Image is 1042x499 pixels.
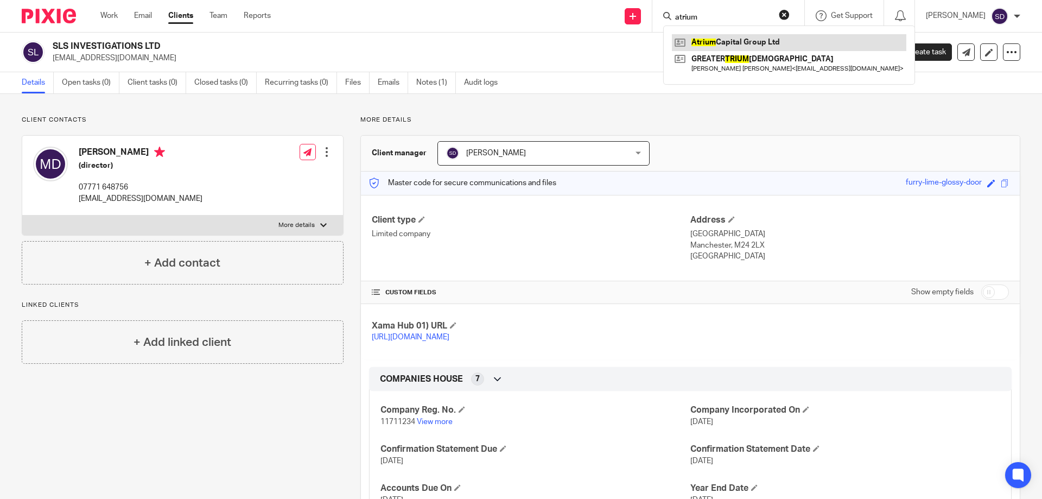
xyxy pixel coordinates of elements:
[690,214,1009,226] h4: Address
[22,9,76,23] img: Pixie
[464,72,506,93] a: Audit logs
[194,72,257,93] a: Closed tasks (0)
[360,116,1020,124] p: More details
[79,193,202,204] p: [EMAIL_ADDRESS][DOMAIN_NAME]
[690,251,1009,262] p: [GEOGRAPHIC_DATA]
[466,149,526,157] span: [PERSON_NAME]
[926,10,986,21] p: [PERSON_NAME]
[100,10,118,21] a: Work
[22,301,344,309] p: Linked clients
[906,177,982,190] div: furry-lime-glossy-door
[380,457,403,465] span: [DATE]
[265,72,337,93] a: Recurring tasks (0)
[209,10,227,21] a: Team
[690,229,1009,239] p: [GEOGRAPHIC_DATA]
[911,287,974,298] label: Show empty fields
[380,418,415,426] span: 11711234
[690,444,1000,455] h4: Confirmation Statement Date
[372,214,690,226] h4: Client type
[22,116,344,124] p: Client contacts
[128,72,186,93] a: Client tasks (0)
[154,147,165,157] i: Primary
[144,255,220,271] h4: + Add contact
[674,13,772,23] input: Search
[345,72,370,93] a: Files
[380,483,690,494] h4: Accounts Due On
[372,320,690,332] h4: Xama Hub 01) URL
[446,147,459,160] img: svg%3E
[369,178,556,188] p: Master code for secure communications and files
[991,8,1008,25] img: svg%3E
[779,9,790,20] button: Clear
[378,72,408,93] a: Emails
[22,41,45,64] img: svg%3E
[22,72,54,93] a: Details
[134,334,231,351] h4: + Add linked client
[475,374,480,384] span: 7
[79,147,202,160] h4: [PERSON_NAME]
[62,72,119,93] a: Open tasks (0)
[690,405,1000,416] h4: Company Incorporated On
[690,483,1000,494] h4: Year End Date
[380,405,690,416] h4: Company Reg. No.
[417,418,453,426] a: View more
[372,148,427,159] h3: Client manager
[53,41,709,52] h2: SLS INVESTIGATIONS LTD
[690,457,713,465] span: [DATE]
[690,418,713,426] span: [DATE]
[380,374,463,385] span: COMPANIES HOUSE
[79,160,202,171] h5: (director)
[33,147,68,181] img: svg%3E
[416,72,456,93] a: Notes (1)
[79,182,202,193] p: 07771 648756
[889,43,952,61] a: Create task
[278,221,315,230] p: More details
[380,444,690,455] h4: Confirmation Statement Due
[372,288,690,297] h4: CUSTOM FIELDS
[690,240,1009,251] p: Manchester, M24 2LX
[244,10,271,21] a: Reports
[134,10,152,21] a: Email
[372,333,449,341] a: [URL][DOMAIN_NAME]
[168,10,193,21] a: Clients
[53,53,873,64] p: [EMAIL_ADDRESS][DOMAIN_NAME]
[831,12,873,20] span: Get Support
[372,229,690,239] p: Limited company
